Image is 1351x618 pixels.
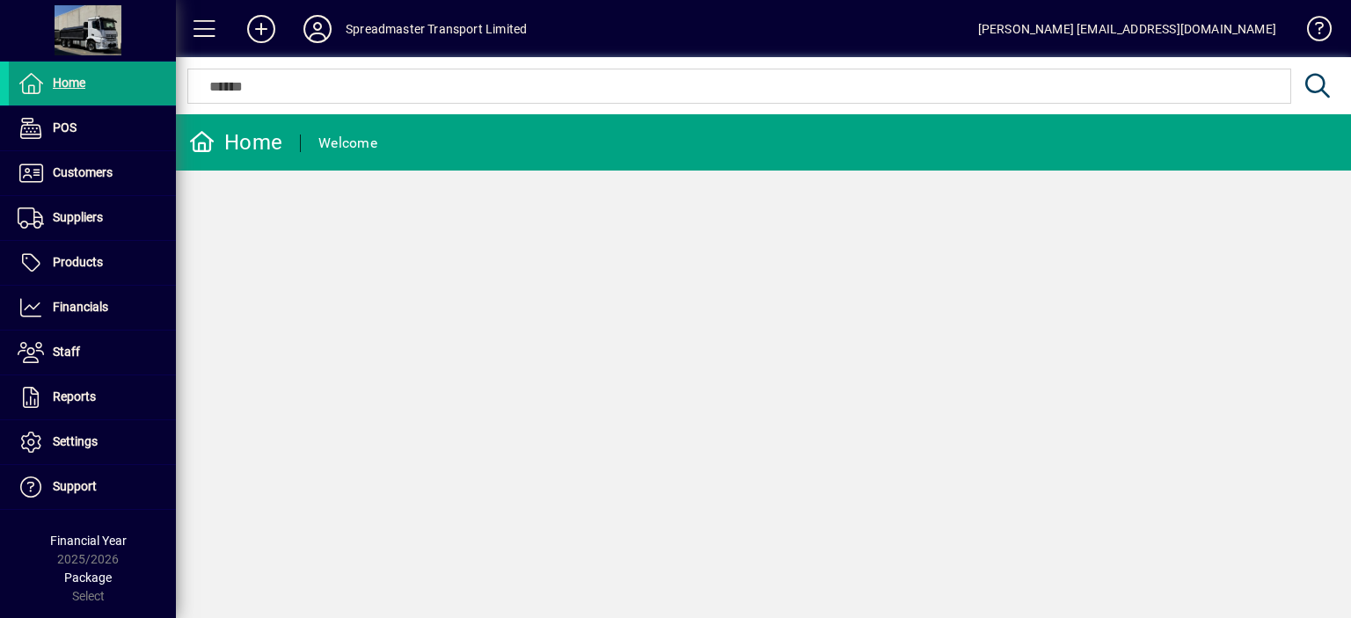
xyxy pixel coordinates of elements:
a: POS [9,106,176,150]
span: Customers [53,165,113,179]
a: Settings [9,420,176,464]
span: Support [53,479,97,493]
button: Profile [289,13,346,45]
span: Settings [53,434,98,448]
div: Spreadmaster Transport Limited [346,15,527,43]
a: Products [9,241,176,285]
span: Home [53,76,85,90]
a: Reports [9,375,176,419]
div: [PERSON_NAME] [EMAIL_ADDRESS][DOMAIN_NAME] [978,15,1276,43]
span: Staff [53,345,80,359]
span: Suppliers [53,210,103,224]
div: Home [189,128,282,156]
span: Products [53,255,103,269]
span: Reports [53,389,96,404]
span: Financials [53,300,108,314]
span: POS [53,120,77,135]
a: Customers [9,151,176,195]
a: Support [9,465,176,509]
a: Suppliers [9,196,176,240]
span: Package [64,571,112,585]
a: Financials [9,286,176,330]
a: Staff [9,331,176,374]
a: Knowledge Base [1294,4,1329,61]
div: Welcome [318,129,377,157]
button: Add [233,13,289,45]
span: Financial Year [50,534,127,548]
